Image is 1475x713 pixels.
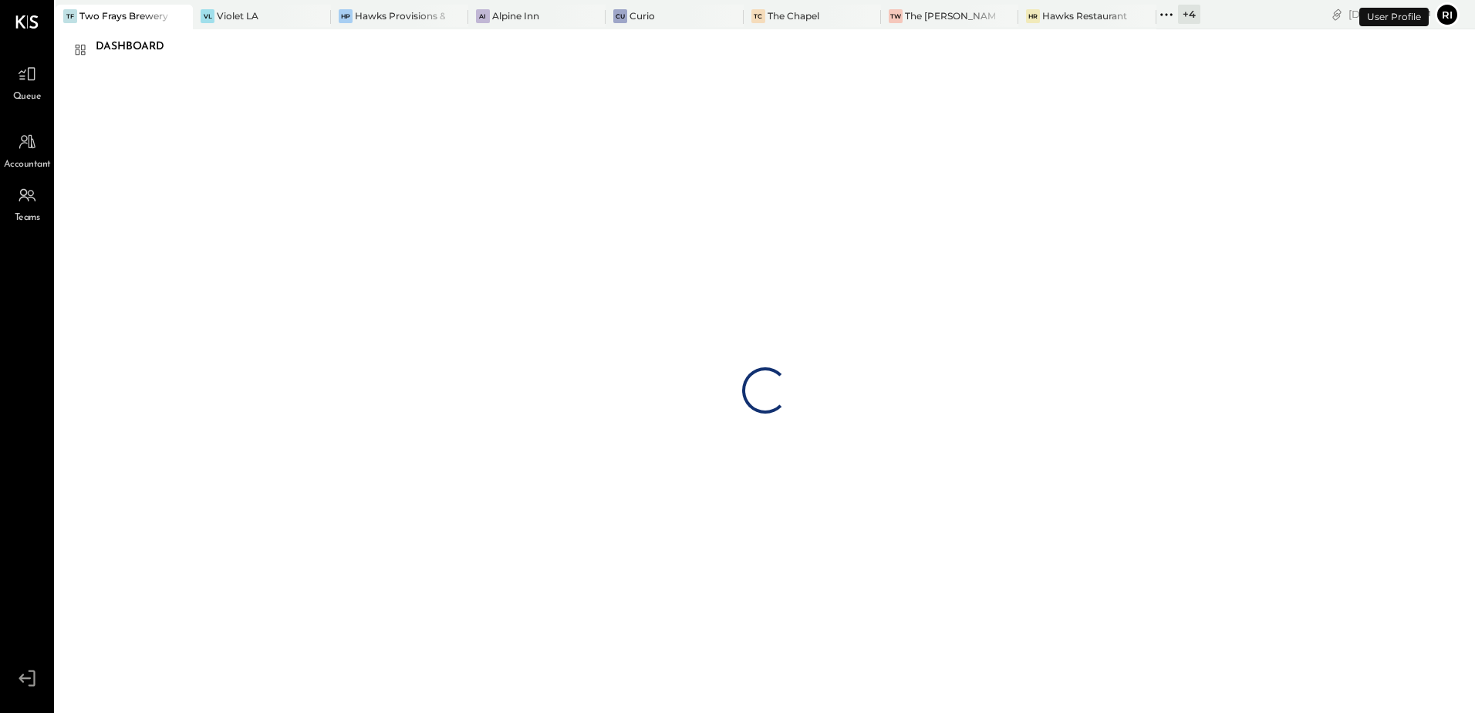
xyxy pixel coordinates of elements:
[4,158,51,172] span: Accountant
[217,9,258,22] div: Violet LA
[889,9,903,23] div: TW
[1,127,53,172] a: Accountant
[79,9,168,22] div: Two Frays Brewery
[1329,6,1345,22] div: copy link
[355,9,445,22] div: Hawks Provisions & Public House
[13,90,42,104] span: Queue
[63,9,77,23] div: TF
[1,59,53,104] a: Queue
[613,9,627,23] div: Cu
[339,9,353,23] div: HP
[15,211,40,225] span: Teams
[768,9,819,22] div: The Chapel
[492,9,539,22] div: Alpine Inn
[1359,8,1429,26] div: User Profile
[905,9,995,22] div: The [PERSON_NAME]
[1435,2,1460,27] button: Ri
[1348,7,1431,22] div: [DATE]
[1178,5,1200,24] div: + 4
[1,181,53,225] a: Teams
[751,9,765,23] div: TC
[629,9,655,22] div: Curio
[1042,9,1127,22] div: Hawks Restaurant
[96,35,180,59] div: Dashboard
[1026,9,1040,23] div: HR
[476,9,490,23] div: AI
[201,9,214,23] div: VL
